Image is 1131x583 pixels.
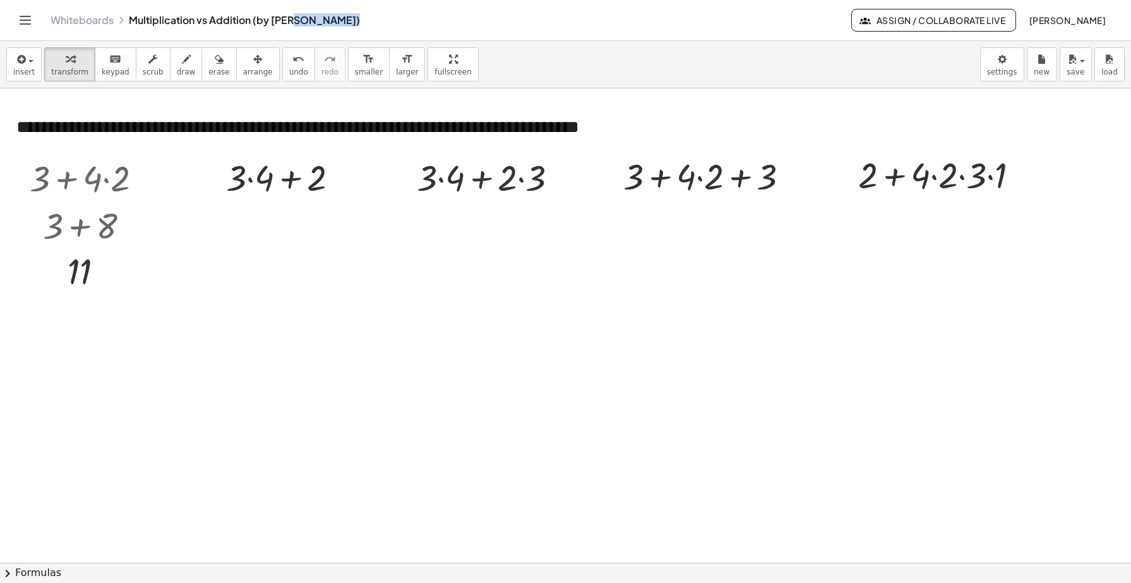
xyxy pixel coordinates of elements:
[102,68,129,76] span: keypad
[201,47,236,81] button: erase
[51,14,114,27] a: Whiteboards
[851,9,1016,32] button: Assign / Collaborate Live
[434,68,471,76] span: fullscreen
[170,47,203,81] button: draw
[289,68,308,76] span: undo
[862,15,1005,26] span: Assign / Collaborate Live
[13,68,35,76] span: insert
[980,47,1024,81] button: settings
[95,47,136,81] button: keyboardkeypad
[282,47,315,81] button: undoundo
[51,68,88,76] span: transform
[321,68,338,76] span: redo
[1067,68,1084,76] span: save
[987,68,1017,76] span: settings
[348,47,390,81] button: format_sizesmaller
[208,68,229,76] span: erase
[143,68,164,76] span: scrub
[1019,9,1116,32] button: [PERSON_NAME]
[177,68,196,76] span: draw
[236,47,280,81] button: arrange
[428,47,478,81] button: fullscreen
[401,52,413,67] i: format_size
[1060,47,1092,81] button: save
[362,52,374,67] i: format_size
[396,68,418,76] span: larger
[1034,68,1050,76] span: new
[355,68,383,76] span: smaller
[292,52,304,67] i: undo
[314,47,345,81] button: redoredo
[109,52,121,67] i: keyboard
[1101,68,1118,76] span: load
[15,10,35,30] button: Toggle navigation
[324,52,336,67] i: redo
[6,47,42,81] button: insert
[136,47,171,81] button: scrub
[243,68,273,76] span: arrange
[1029,15,1106,26] span: [PERSON_NAME]
[44,47,95,81] button: transform
[389,47,425,81] button: format_sizelarger
[1027,47,1057,81] button: new
[1094,47,1125,81] button: load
